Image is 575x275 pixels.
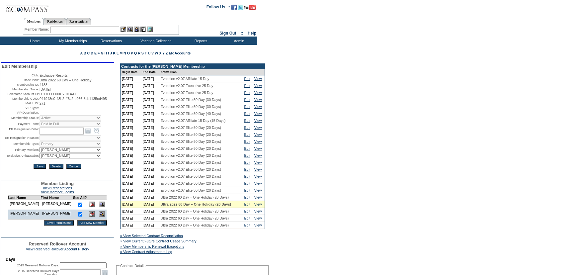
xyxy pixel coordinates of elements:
[244,209,250,213] a: Edit
[121,131,141,138] td: [DATE]
[244,174,250,178] a: Edit
[2,127,39,135] td: ER Resignation Date:
[254,139,262,143] a: View
[181,37,219,45] td: Reports
[121,222,141,229] td: [DATE]
[254,195,262,199] a: View
[17,264,59,267] label: 2015 Reserved Rollover Days:
[141,124,159,131] td: [DATE]
[161,223,229,227] span: Ultra 2022 60 Day – One Holiday (20 Days)
[141,166,159,173] td: [DATE]
[84,127,92,135] a: Open the calendar popup.
[134,51,137,55] a: Q
[41,181,74,186] span: Member Listing
[169,51,191,55] a: ER Accounts
[93,127,100,135] a: Open the time view popup.
[94,51,97,55] a: E
[231,5,237,10] img: Become our fan on Facebook
[238,7,243,11] a: Follow us on Twitter
[121,173,141,180] td: [DATE]
[254,119,262,123] a: View
[161,202,231,206] span: Ultra 2022 60 Day – One Holiday (20 Days)
[141,180,159,187] td: [DATE]
[254,133,262,137] a: View
[40,97,107,101] span: 041948e0-43b2-47a2-b966-8cb1135cd495
[120,264,146,268] legend: Contract Details
[2,141,39,146] td: Membership Type:
[123,51,126,55] a: N
[244,84,250,88] a: Edit
[2,97,39,101] td: Membership GUID:
[155,51,158,55] a: W
[141,96,159,103] td: [DATE]
[41,190,74,194] a: View Member Logins
[134,27,139,32] img: Impersonate
[244,195,250,199] a: Edit
[40,101,45,105] span: 271
[121,103,141,110] td: [DATE]
[87,51,90,55] a: C
[244,139,250,143] a: Edit
[161,84,213,88] span: Evolution v2.07 Executive 25 Day
[161,146,221,150] span: Evolution v2.07 Elite 50 Day (20 Days)
[121,96,141,103] td: [DATE]
[244,77,250,81] a: Edit
[244,105,250,109] a: Edit
[161,119,226,123] span: Evolution v2.07 Affiliate 15 Day (15 Days)
[148,51,150,55] a: U
[161,167,221,171] span: Evolution v2.07 Elite 50 Day (20 Days)
[244,133,250,137] a: Edit
[244,91,250,95] a: Edit
[244,126,250,130] a: Edit
[99,202,105,207] img: View Dashboard
[43,186,72,190] a: View Reservations
[141,208,159,215] td: [DATE]
[44,220,74,226] input: Save Permissions
[40,83,47,87] span: 4188
[29,241,86,246] span: Reserved Rollover Account
[2,78,39,82] td: Base Plan:
[238,5,243,10] img: Follow us on Twitter
[254,77,262,81] a: View
[120,244,184,248] a: » View Membership Renewal Exceptions
[161,91,213,95] span: Evolution v2.07 Executive 25 Day
[121,27,126,32] img: b_edit.gif
[244,7,256,11] a: Subscribe to our YouTube Channel
[244,216,250,220] a: Edit
[141,201,159,208] td: [DATE]
[73,196,87,200] td: See All?
[244,188,250,192] a: Edit
[151,51,154,55] a: V
[2,92,39,96] td: Salesforce Account ID:
[219,31,236,36] a: Sign Out
[121,82,141,89] td: [DATE]
[161,153,221,157] span: Evolution v2.07 Elite 50 Day (20 Days)
[40,87,51,91] span: [DATE]
[120,51,123,55] a: M
[26,247,89,251] a: View Reserved Rollover Account History
[244,153,250,157] a: Edit
[141,131,159,138] td: [DATE]
[2,111,39,115] td: VIP Description:
[161,160,221,164] span: Evolution v2.07 Elite 50 Day (20 Days)
[145,51,147,55] a: T
[138,51,140,55] a: R
[206,4,230,12] td: Follow Us ::
[2,135,39,140] td: ER Resignation Reason:
[244,146,250,150] a: Edit
[141,89,159,96] td: [DATE]
[244,119,250,123] a: Edit
[161,139,221,143] span: Evolution v2.07 Elite 50 Day (20 Days)
[141,69,159,75] td: End Date
[121,166,141,173] td: [DATE]
[49,164,63,169] input: Delete
[141,82,159,89] td: [DATE]
[141,215,159,222] td: [DATE]
[117,51,119,55] a: L
[2,101,39,105] td: MAUL ID:
[141,173,159,180] td: [DATE]
[141,51,144,55] a: S
[244,181,250,185] a: Edit
[121,201,141,208] td: [DATE]
[121,110,141,117] td: [DATE]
